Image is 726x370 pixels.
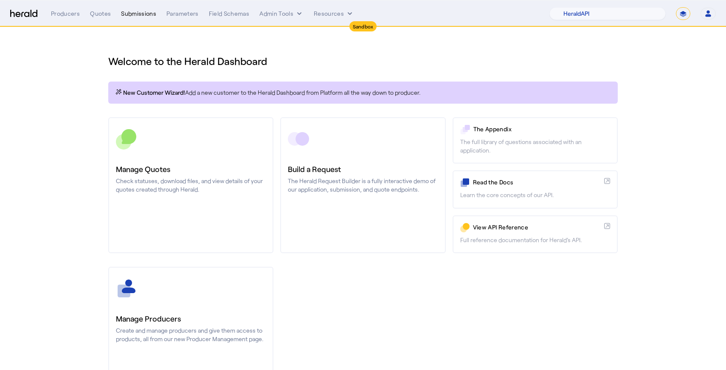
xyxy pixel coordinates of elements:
a: Build a RequestThe Herald Request Builder is a fully interactive demo of our application, submiss... [280,117,445,253]
h1: Welcome to the Herald Dashboard [108,54,618,68]
p: Learn the core concepts of our API. [460,191,610,199]
p: Full reference documentation for Herald's API. [460,236,610,244]
div: Submissions [121,9,156,18]
a: Read the DocsLearn the core concepts of our API. [453,170,618,208]
div: Producers [51,9,80,18]
div: Sandbox [349,21,377,31]
button: internal dropdown menu [259,9,304,18]
h3: Manage Producers [116,313,266,325]
div: Parameters [166,9,199,18]
p: Check statuses, download files, and view details of your quotes created through Herald. [116,177,266,194]
p: Add a new customer to the Herald Dashboard from Platform all the way down to producer. [115,88,611,97]
h3: Build a Request [288,163,438,175]
p: Create and manage producers and give them access to products, all from our new Producer Managemen... [116,326,266,343]
a: Manage QuotesCheck statuses, download files, and view details of your quotes created through Herald. [108,117,273,253]
img: Herald Logo [10,10,37,18]
p: View API Reference [473,223,601,232]
p: The Appendix [473,125,610,133]
p: The full library of questions associated with an application. [460,138,610,155]
span: New Customer Wizard! [123,88,185,97]
a: View API ReferenceFull reference documentation for Herald's API. [453,215,618,253]
p: Read the Docs [473,178,601,186]
p: The Herald Request Builder is a fully interactive demo of our application, submission, and quote ... [288,177,438,194]
div: Quotes [90,9,111,18]
div: Field Schemas [209,9,250,18]
button: Resources dropdown menu [314,9,354,18]
h3: Manage Quotes [116,163,266,175]
a: The AppendixThe full library of questions associated with an application. [453,117,618,164]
